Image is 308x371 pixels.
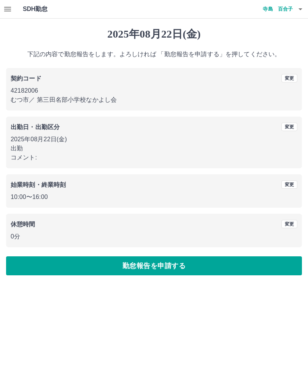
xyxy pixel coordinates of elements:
b: 始業時刻・終業時刻 [11,182,66,188]
p: 2025年08月22日(金) [11,135,297,144]
b: 休憩時間 [11,221,35,227]
button: 変更 [281,123,297,131]
p: 0分 [11,232,297,241]
p: 下記の内容で勤怠報告をします。よろしければ 「勤怠報告を申請する」を押してください。 [6,50,302,59]
button: 変更 [281,180,297,189]
b: 出勤日・出勤区分 [11,124,60,130]
p: 出勤 [11,144,297,153]
button: 変更 [281,74,297,82]
button: 変更 [281,220,297,228]
p: 10:00 〜 16:00 [11,193,297,202]
p: コメント: [11,153,297,162]
b: 契約コード [11,75,41,82]
h1: 2025年08月22日(金) [6,28,302,41]
button: 勤怠報告を申請する [6,256,302,275]
p: 42182006 [11,86,297,95]
p: むつ市 ／ 第三田名部小学校なかよし会 [11,95,297,104]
